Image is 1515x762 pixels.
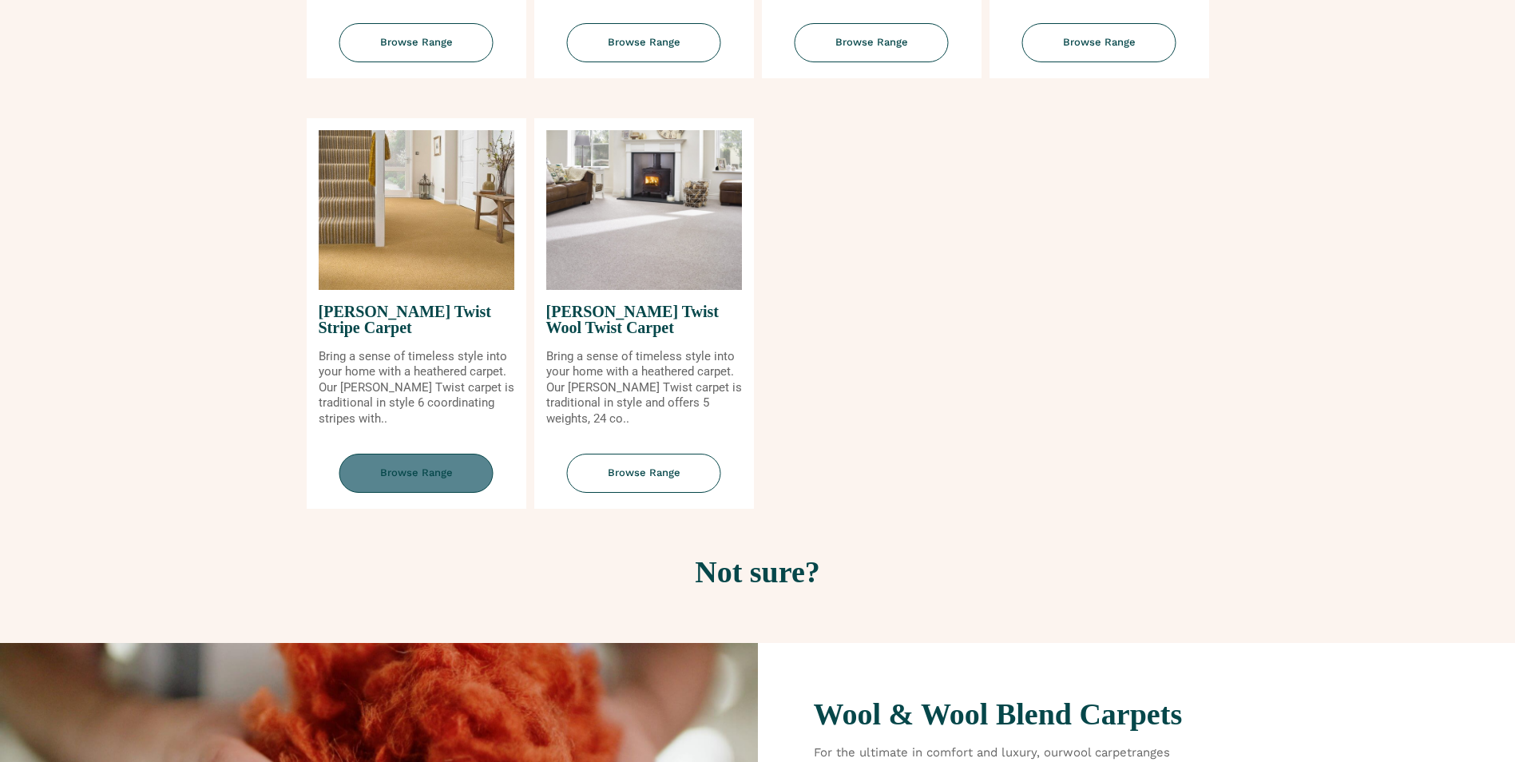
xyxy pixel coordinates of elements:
[319,290,514,349] span: [PERSON_NAME] Twist Stripe Carpet
[319,349,514,427] p: Bring a sense of timeless style into your home with a heathered carpet. Our [PERSON_NAME] Twist c...
[307,23,526,78] a: Browse Range
[795,23,949,62] span: Browse Range
[1022,23,1176,62] span: Browse Range
[567,23,721,62] span: Browse Range
[307,454,526,509] a: Browse Range
[1063,745,1132,760] span: wool carpet
[546,349,742,427] p: Bring a sense of timeless style into your home with a heathered carpet. Our [PERSON_NAME] Twist c...
[814,699,1460,729] h2: Wool & Wool Blend Carpets
[534,23,754,78] a: Browse Range
[311,557,1205,587] h2: Not sure?
[546,130,742,290] img: Tomkinson Twist Wool Twist Carpet
[534,454,754,509] a: Browse Range
[339,23,494,62] span: Browse Range
[546,290,742,349] span: [PERSON_NAME] Twist Wool Twist Carpet
[319,130,514,290] img: Tomkinson Twist Stripe Carpet
[762,23,982,78] a: Browse Range
[990,23,1209,78] a: Browse Range
[567,454,721,493] span: Browse Range
[339,454,494,493] span: Browse Range
[814,745,1063,760] span: For the ultimate in comfort and luxury, our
